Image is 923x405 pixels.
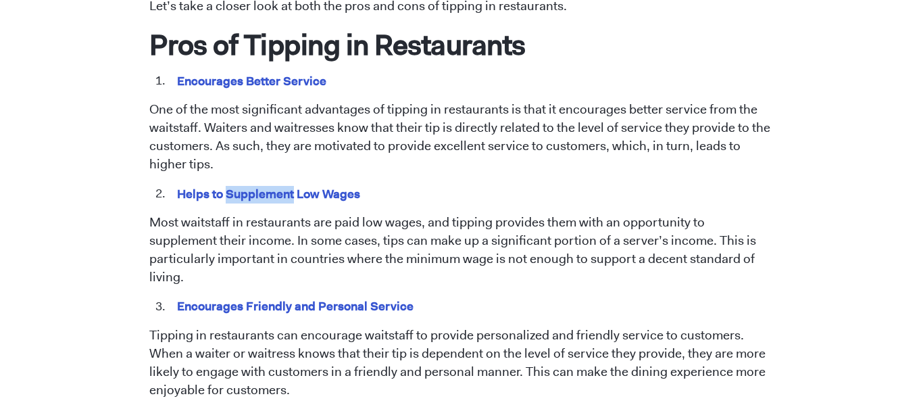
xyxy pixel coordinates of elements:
p: Most waitstaff in restaurants are paid low wages, and tipping provides them with an opportunity t... [149,214,774,287]
mark: Helps to Supplement Low Wages [175,183,363,204]
h1: Pros of Tipping in Restaurants [149,27,774,62]
p: Tipping in restaurants can encourage waitstaff to provide personalized and friendly service to cu... [149,327,774,400]
mark: Encourages Better Service [175,70,329,91]
p: One of the most significant advantages of tipping in restaurants is that it encourages better ser... [149,101,774,174]
mark: Encourages Friendly and Personal Service [175,295,416,316]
